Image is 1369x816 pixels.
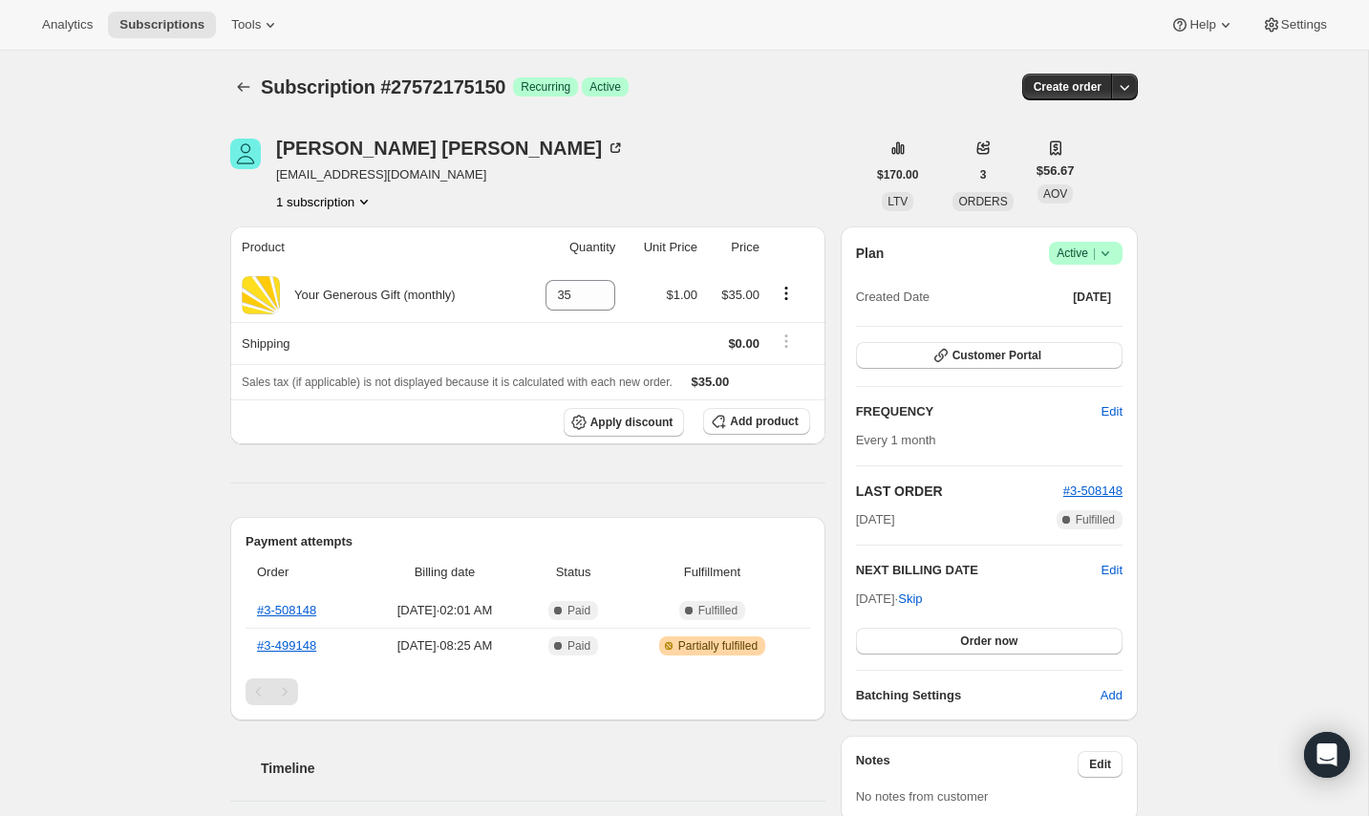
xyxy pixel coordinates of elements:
[1089,680,1134,711] button: Add
[1078,751,1123,778] button: Edit
[771,283,802,304] button: Product actions
[567,638,590,654] span: Paid
[877,167,918,183] span: $170.00
[969,161,998,188] button: 3
[276,192,374,211] button: Product actions
[856,686,1101,705] h6: Batching Settings
[369,601,521,620] span: [DATE] · 02:01 AM
[1093,246,1096,261] span: |
[1063,483,1123,498] a: #3-508148
[730,414,798,429] span: Add product
[1063,482,1123,501] button: #3-508148
[246,678,810,705] nav: Pagination
[703,226,765,268] th: Price
[246,551,363,593] th: Order
[1102,402,1123,421] span: Edit
[257,603,316,617] a: #3-508148
[856,244,885,263] h2: Plan
[960,633,1017,649] span: Order now
[856,288,930,307] span: Created Date
[856,342,1123,369] button: Customer Portal
[369,636,521,655] span: [DATE] · 08:25 AM
[1281,17,1327,32] span: Settings
[980,167,987,183] span: 3
[1089,757,1111,772] span: Edit
[728,336,759,351] span: $0.00
[856,482,1063,501] h2: LAST ORDER
[667,288,698,302] span: $1.00
[721,288,759,302] span: $35.00
[866,161,930,188] button: $170.00
[626,563,798,582] span: Fulfillment
[703,408,809,435] button: Add product
[958,195,1007,208] span: ORDERS
[856,789,989,804] span: No notes from customer
[230,226,520,268] th: Product
[230,139,261,169] span: Chris Wells
[1043,187,1067,201] span: AOV
[276,139,625,158] div: [PERSON_NAME] [PERSON_NAME]
[1057,244,1115,263] span: Active
[856,561,1102,580] h2: NEXT BILLING DATE
[1076,512,1115,527] span: Fulfilled
[887,584,933,614] button: Skip
[369,563,521,582] span: Billing date
[276,165,625,184] span: [EMAIL_ADDRESS][DOMAIN_NAME]
[108,11,216,38] button: Subscriptions
[698,603,738,618] span: Fulfilled
[1189,17,1215,32] span: Help
[1101,686,1123,705] span: Add
[230,322,520,364] th: Shipping
[280,286,456,305] div: Your Generous Gift (monthly)
[1073,290,1111,305] span: [DATE]
[856,751,1079,778] h3: Notes
[521,79,570,95] span: Recurring
[1251,11,1338,38] button: Settings
[567,603,590,618] span: Paid
[119,17,204,32] span: Subscriptions
[888,195,908,208] span: LTV
[952,348,1041,363] span: Customer Portal
[42,17,93,32] span: Analytics
[589,79,621,95] span: Active
[242,276,280,314] img: product img
[220,11,291,38] button: Tools
[1090,397,1134,427] button: Edit
[856,402,1102,421] h2: FREQUENCY
[231,17,261,32] span: Tools
[898,590,922,609] span: Skip
[261,759,825,778] h2: Timeline
[520,226,622,268] th: Quantity
[1037,161,1075,181] span: $56.67
[1102,561,1123,580] button: Edit
[532,563,614,582] span: Status
[1034,79,1102,95] span: Create order
[1304,732,1350,778] div: Open Intercom Messenger
[856,628,1123,655] button: Order now
[246,532,810,551] h2: Payment attempts
[230,74,257,100] button: Subscriptions
[564,408,685,437] button: Apply discount
[621,226,703,268] th: Unit Price
[856,510,895,529] span: [DATE]
[856,433,936,447] span: Every 1 month
[590,415,674,430] span: Apply discount
[257,638,316,653] a: #3-499148
[692,375,730,389] span: $35.00
[31,11,104,38] button: Analytics
[856,591,923,606] span: [DATE] ·
[261,76,505,97] span: Subscription #27572175150
[242,376,673,389] span: Sales tax (if applicable) is not displayed because it is calculated with each new order.
[1061,284,1123,311] button: [DATE]
[1022,74,1113,100] button: Create order
[1159,11,1246,38] button: Help
[678,638,758,654] span: Partially fulfilled
[771,331,802,352] button: Shipping actions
